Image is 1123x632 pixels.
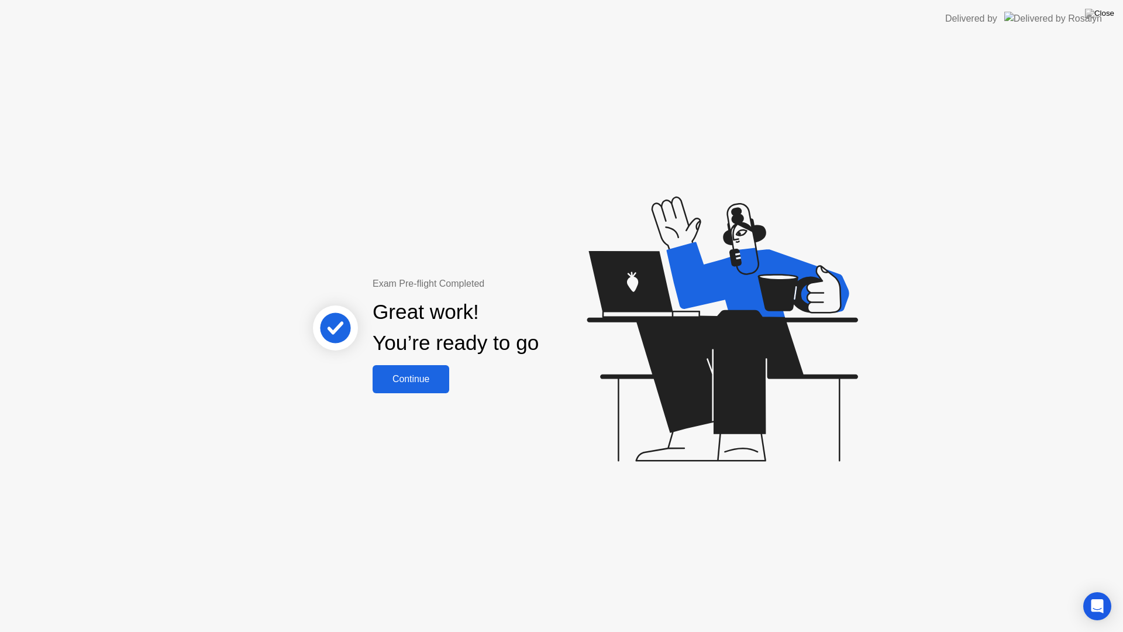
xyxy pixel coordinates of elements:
div: Open Intercom Messenger [1083,592,1111,620]
img: Close [1085,9,1114,18]
div: Continue [376,374,446,384]
div: Delivered by [945,12,997,26]
button: Continue [373,365,449,393]
img: Delivered by Rosalyn [1004,12,1102,25]
div: Exam Pre-flight Completed [373,277,614,291]
div: Great work! You’re ready to go [373,297,539,359]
